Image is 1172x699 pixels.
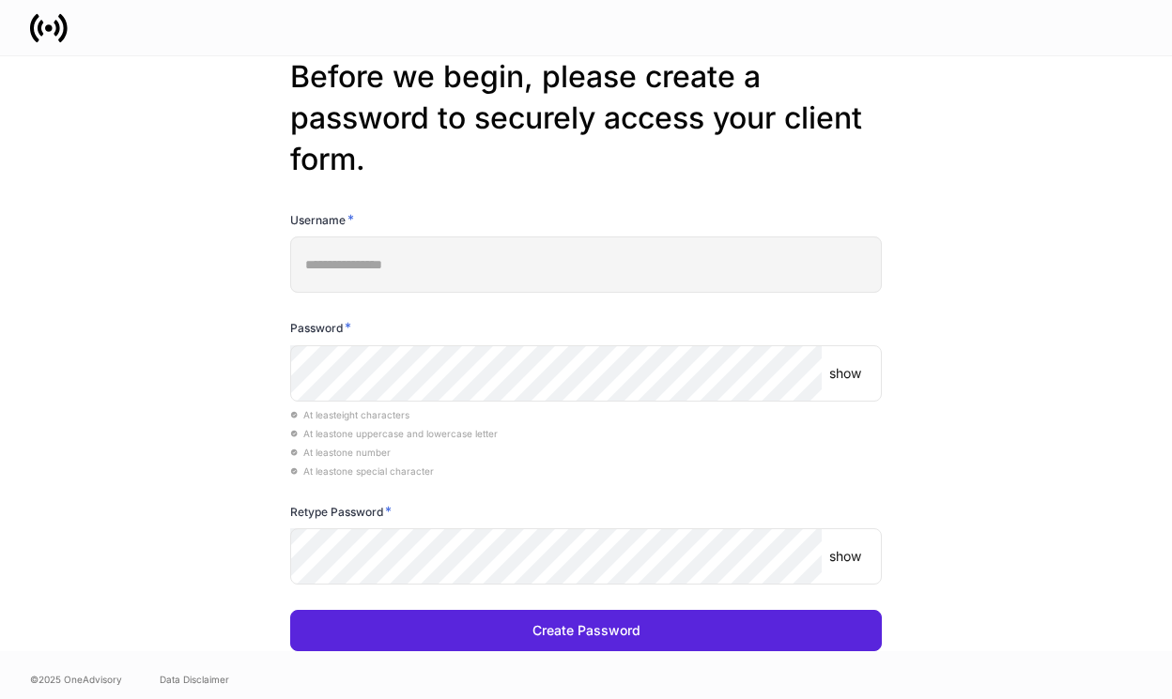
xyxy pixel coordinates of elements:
[829,364,861,383] p: show
[290,318,351,337] h6: Password
[829,547,861,566] p: show
[290,210,354,229] h6: Username
[290,409,409,420] span: At least eight characters
[290,610,882,651] button: Create Password
[532,624,640,637] div: Create Password
[290,428,498,439] span: At least one uppercase and lowercase letter
[30,672,122,687] span: © 2025 OneAdvisory
[290,465,434,477] span: At least one special character
[290,447,391,458] span: At least one number
[160,672,229,687] a: Data Disclaimer
[290,502,392,521] h6: Retype Password
[290,56,882,180] h2: Before we begin, please create a password to securely access your client form.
